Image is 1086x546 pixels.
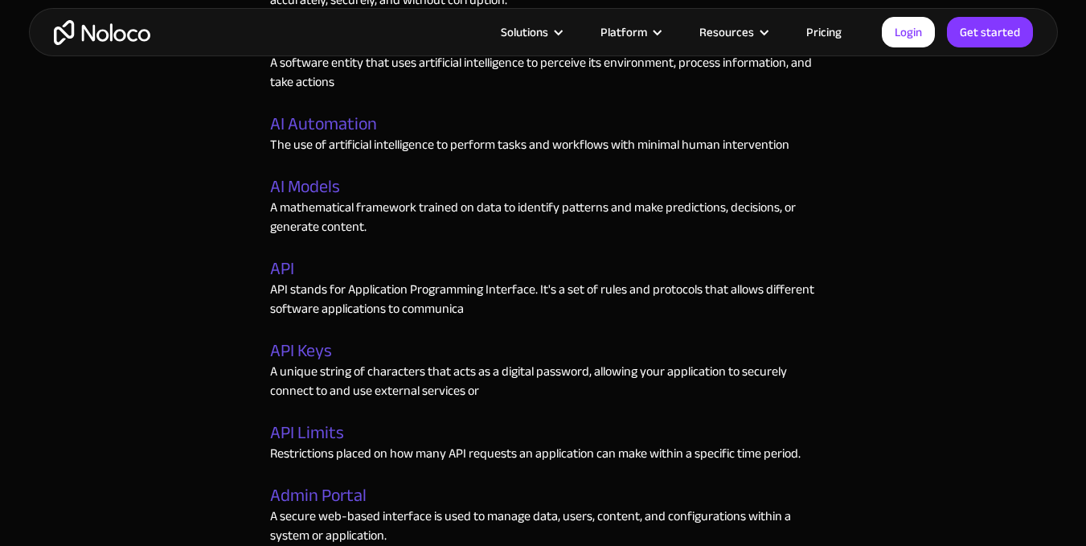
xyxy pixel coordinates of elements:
[786,22,862,43] a: Pricing
[270,280,817,318] p: API stands for Application Programming Interface. It's a set of rules and protocols that allows d...
[162,93,175,106] img: tab_keywords_by_traffic_grey.svg
[47,93,59,106] img: tab_domain_overview_orange.svg
[699,22,754,43] div: Resources
[45,26,79,39] div: v 4.0.25
[270,362,817,400] p: A unique string of characters that acts as a digital password, allowing your application to secur...
[600,22,647,43] div: Platform
[882,17,935,47] a: Login
[270,53,817,92] p: A software entity that uses artificial intelligence to perceive its environment, process informat...
[54,20,150,45] a: home
[270,507,817,545] p: A secure web-based interface is used to manage data, users, content, and configurations within a ...
[481,22,580,43] div: Solutions
[64,95,144,105] div: Domain Overview
[270,423,344,444] a: API Limits
[26,42,39,55] img: website_grey.svg
[270,259,294,280] a: API
[180,95,265,105] div: Keywords by Traffic
[270,177,340,198] a: AI Models
[947,17,1033,47] a: Get started
[580,22,679,43] div: Platform
[270,444,801,463] p: Restrictions placed on how many API requests an application can make within a specific time period.
[270,114,377,135] a: AI Automation
[270,486,367,507] a: Admin Portal
[679,22,786,43] div: Resources
[270,341,332,362] a: API Keys
[42,42,177,55] div: Domain: [DOMAIN_NAME]
[501,22,548,43] div: Solutions
[26,26,39,39] img: logo_orange.svg
[270,198,817,236] p: A mathematical framework trained on data to identify patterns and make predictions, decisions, or...
[270,135,789,154] p: The use of artificial intelligence to perform tasks and workflows with minimal human intervention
